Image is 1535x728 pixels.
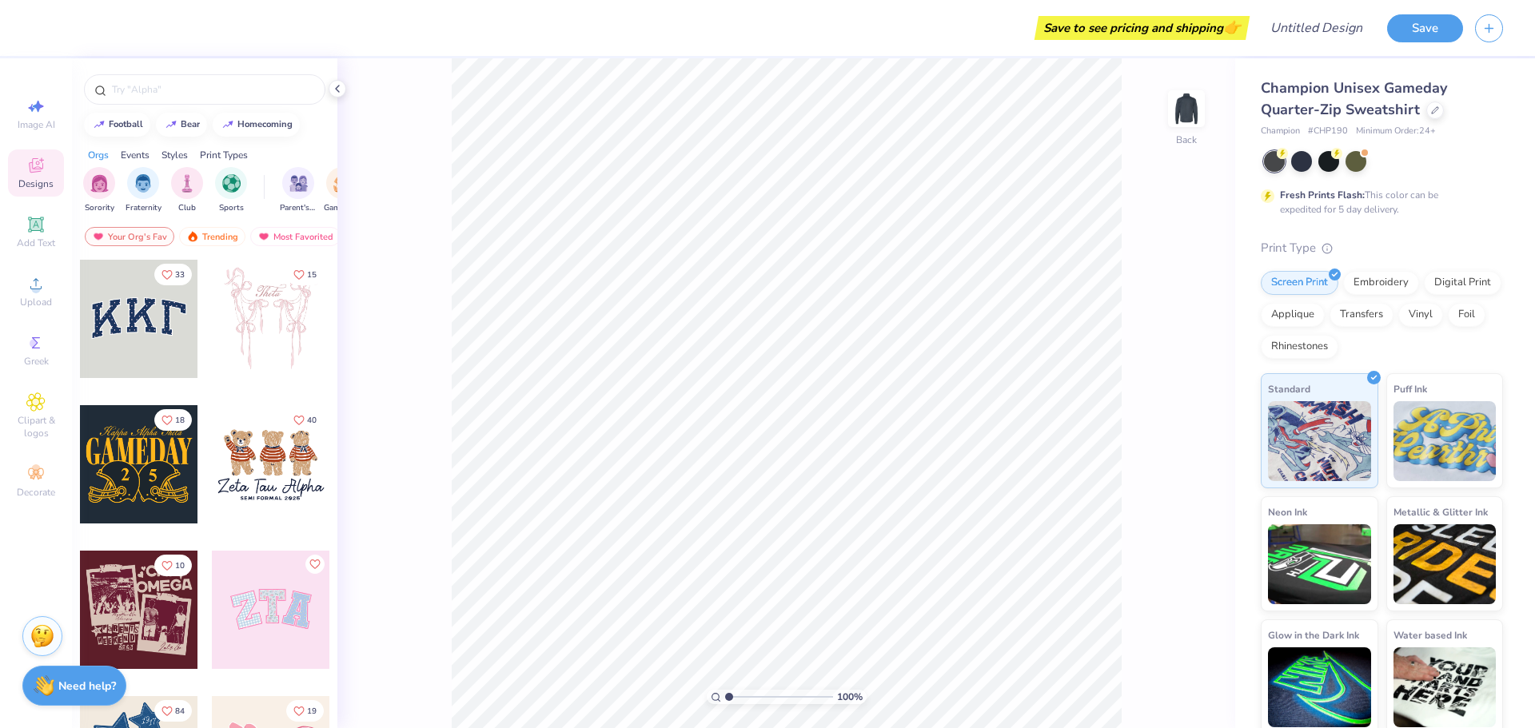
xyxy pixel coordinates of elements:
span: 10 [175,562,185,570]
button: football [84,113,150,137]
img: Glow in the Dark Ink [1268,647,1371,727]
div: Vinyl [1398,303,1443,327]
span: Clipart & logos [8,414,64,440]
span: Sports [219,202,244,214]
div: filter for Sports [215,167,247,214]
span: 40 [307,416,317,424]
span: 100 % [837,690,863,704]
span: Metallic & Glitter Ink [1393,503,1488,520]
div: homecoming [237,120,293,129]
span: Parent's Weekend [280,202,317,214]
span: Champion [1261,125,1300,138]
img: trend_line.gif [93,120,106,129]
div: Orgs [88,148,109,162]
button: Like [286,264,324,285]
span: Designs [18,177,54,190]
div: Screen Print [1261,271,1338,295]
img: trend_line.gif [165,120,177,129]
button: bear [156,113,207,137]
strong: Need help? [58,678,116,694]
div: filter for Fraternity [126,167,161,214]
div: Foil [1448,303,1485,327]
span: Water based Ink [1393,627,1467,643]
div: Back [1176,133,1197,147]
button: filter button [171,167,203,214]
img: Standard [1268,401,1371,481]
input: Untitled Design [1258,12,1375,44]
div: Transfers [1330,303,1393,327]
div: bear [181,120,200,129]
span: Fraternity [126,202,161,214]
div: filter for Sorority [83,167,115,214]
span: Neon Ink [1268,503,1307,520]
img: Sports Image [222,174,241,193]
span: Puff Ink [1393,380,1427,397]
img: Fraternity Image [134,174,152,193]
div: This color can be expedited for 5 day delivery. [1280,188,1477,217]
span: 33 [175,271,185,279]
img: Sorority Image [90,174,109,193]
strong: Fresh Prints Flash: [1280,189,1365,201]
div: Save to see pricing and shipping [1039,16,1246,40]
img: most_fav.gif [257,231,270,242]
button: Like [154,409,192,431]
div: filter for Game Day [324,167,361,214]
button: Like [154,555,192,576]
span: Minimum Order: 24 + [1356,125,1436,138]
button: Like [154,264,192,285]
img: Puff Ink [1393,401,1497,481]
span: Game Day [324,202,361,214]
img: Back [1170,93,1202,125]
div: Applique [1261,303,1325,327]
button: filter button [215,167,247,214]
div: football [109,120,143,129]
button: filter button [126,167,161,214]
div: Print Type [1261,239,1503,257]
span: Decorate [17,486,55,499]
button: filter button [83,167,115,214]
span: Champion Unisex Gameday Quarter-Zip Sweatshirt [1261,78,1447,119]
div: Rhinestones [1261,335,1338,359]
img: Club Image [178,174,196,193]
div: Most Favorited [250,227,341,246]
div: Digital Print [1424,271,1501,295]
span: 15 [307,271,317,279]
div: Embroidery [1343,271,1419,295]
div: filter for Parent's Weekend [280,167,317,214]
img: most_fav.gif [92,231,105,242]
img: trend_line.gif [221,120,234,129]
span: 19 [307,707,317,715]
button: Like [286,409,324,431]
img: Parent's Weekend Image [289,174,308,193]
div: Trending [179,227,245,246]
span: Upload [20,296,52,308]
span: 👉 [1223,18,1241,37]
div: Your Org's Fav [85,227,174,246]
div: Print Types [200,148,248,162]
span: Add Text [17,237,55,249]
button: Like [286,700,324,722]
span: Greek [24,355,49,368]
span: Standard [1268,380,1310,397]
img: Water based Ink [1393,647,1497,727]
button: Like [305,555,325,574]
span: # CHP190 [1308,125,1348,138]
button: Save [1387,14,1463,42]
button: homecoming [213,113,300,137]
div: filter for Club [171,167,203,214]
div: Events [121,148,150,162]
input: Try "Alpha" [110,82,315,97]
button: filter button [280,167,317,214]
span: Glow in the Dark Ink [1268,627,1359,643]
img: Game Day Image [333,174,352,193]
img: Metallic & Glitter Ink [1393,524,1497,604]
span: Image AI [18,118,55,131]
span: Sorority [85,202,114,214]
span: 84 [175,707,185,715]
img: Neon Ink [1268,524,1371,604]
button: Like [154,700,192,722]
span: Club [178,202,196,214]
button: filter button [324,167,361,214]
div: Styles [161,148,188,162]
span: 18 [175,416,185,424]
